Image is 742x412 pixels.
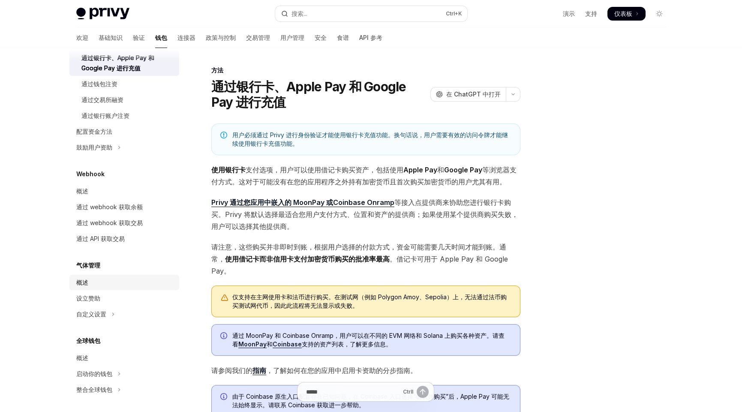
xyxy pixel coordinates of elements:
button: 发送消息 [417,386,429,398]
font: 概述 [76,187,88,195]
font: 设立赞助 [76,295,100,302]
font: Ctrl [446,10,455,17]
font: 启动你的钱包 [76,370,112,377]
a: 通过 webhook 获取余额 [69,199,179,215]
a: 欢迎 [76,27,88,48]
img: 灯光标志 [76,8,129,20]
font: 支付选项 [246,165,273,174]
font: 用户管理 [280,34,304,41]
font: 仪表板 [614,10,632,17]
a: 概述 [69,183,179,199]
button: 切换启动您的钱包部分 [69,366,179,382]
font: Apple Pay [403,165,437,174]
font: 搜索... [291,10,307,17]
font: 使用银行卡 [211,165,246,174]
font: Webhook [76,170,105,177]
font: 基础知识 [99,34,123,41]
a: 通过钱包注资 [69,76,179,92]
font: 欢迎 [76,34,88,41]
button: 切换集成全球钱包部分 [69,382,179,397]
font: 演示 [563,10,575,17]
font: 安全 [315,34,327,41]
font: 钱包 [155,34,167,41]
font: 用户必须通过 Privy 进行身份验证才能使用银行卡充值功能。换句话说，用户需要有效的访问令牌才能继续使用银行卡充值功能。 [232,131,508,147]
font: 连接器 [177,34,195,41]
font: 政策与控制 [206,34,236,41]
input: 提问... [306,382,400,401]
font: 请注意，这些购买并非即时到账，根据用户选择的付款方式，资金可能需要几天时间才能到账。通常， [211,243,506,263]
a: Privy 通过您应用中嵌入的 MoonPay 或Coinbase Onramp [211,198,394,207]
font: 通过 webhook 获取余额 [76,203,143,211]
a: 钱包 [155,27,167,48]
a: 连接器 [177,27,195,48]
a: 配置资金方法 [69,124,179,139]
font: 和 [437,165,444,174]
font: 整合全球钱包 [76,386,112,393]
a: 政策与控制 [206,27,236,48]
a: 用户管理 [280,27,304,48]
a: 概述 [69,350,179,366]
font: 支持的资产列表，了解更多信息。 [302,340,392,348]
font: Google Pay [444,165,482,174]
svg: 笔记 [220,132,227,138]
font: 概述 [76,354,88,361]
font: 。Privy 将默认选择最适合您用户支付方式、位置和资产的提供商；如果使用某个提供商购买失败，用户可以选择其他提供商。 [211,210,518,231]
a: MoonPay [238,340,267,348]
font: ，了解如何在您的应用中启用卡资助的分步指南。 [266,366,417,375]
a: 验证 [133,27,145,48]
a: 安全 [315,27,327,48]
font: 和 [267,340,273,348]
svg: 警告 [220,294,229,302]
a: 通过银行卡、Apple Pay 和 Google Pay 进行充值 [69,50,179,76]
font: 气体管理 [76,262,100,269]
font: API 参考 [359,34,382,41]
a: 演示 [563,9,575,18]
font: 交易管理 [246,34,270,41]
a: 通过 webhook 获取交易 [69,215,179,231]
font: 通过钱包注资 [81,80,117,87]
button: 切换暗模式 [652,7,666,21]
font: 使用借记卡而非信用卡支付加密货币购买的批准率最高 [225,255,390,263]
font: 在 ChatGPT 中打开 [446,90,501,98]
font: 请参阅我们的 [211,366,252,375]
a: 通过 API 获取交易 [69,231,179,247]
a: 通过银行账户注资 [69,108,179,123]
a: 交易管理 [246,27,270,48]
font: 仅支持在主网使用卡和法币进行购买。在测试网（例如 Polygon Amoy、Sepolia）上，无法通过法币购买测试网代币，因此此流程将无法显示或失败。 [232,293,507,309]
a: 基础知识 [99,27,123,48]
button: 切换提示用户资助部分 [69,140,179,155]
font: 概述 [76,279,88,286]
svg: 信息 [220,332,229,341]
font: 食谱 [337,34,349,41]
font: 鼓励用户资助 [76,144,112,151]
font: 全球钱包 [76,337,100,344]
a: Coinbase [273,340,302,348]
font: +K [455,10,462,17]
font: 通过 webhook 获取交易 [76,219,143,226]
font: 通过银行账户注资 [81,112,129,119]
font: 通过 MoonPay 和 Coinbase Onramp，用户可以在不同的 EVM 网络和 Solana 上购买各种资产。请查看 [232,332,505,348]
a: 概述 [69,275,179,290]
button: 切换自定义设置部分 [69,307,179,322]
a: 指南 [252,366,266,375]
font: 验证 [133,34,145,41]
a: 支持 [585,9,597,18]
font: 配置资金方法 [76,128,112,135]
a: 设立赞助 [69,291,179,306]
font: 通过银行卡、Apple Pay 和 Google Pay 进行充值 [211,79,406,110]
a: 通过交易所融资 [69,92,179,108]
button: 在 ChatGPT 中打开 [430,87,506,102]
a: 食谱 [337,27,349,48]
font: 方法 [211,66,223,74]
font: 通过交易所融资 [81,96,123,103]
font: 支持 [585,10,597,17]
font: ，用户可以使用借记卡购买资产，包括使用 [273,165,403,174]
font: 通过 API 获取交易 [76,235,125,242]
a: API 参考 [359,27,382,48]
button: 打开搜索 [275,6,467,21]
font: 自定义设置 [76,310,106,318]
